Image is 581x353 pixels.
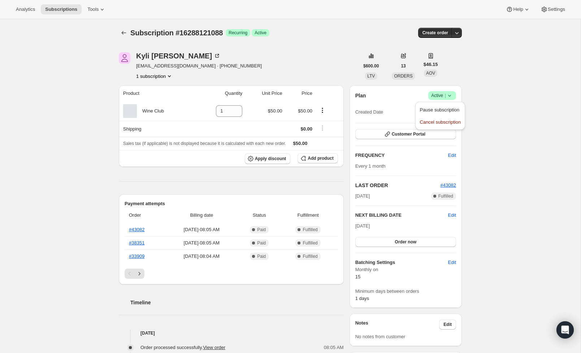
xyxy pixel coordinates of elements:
[444,257,460,268] button: Edit
[548,6,565,12] span: Settings
[303,240,317,246] span: Fulfilled
[303,253,317,259] span: Fulfilled
[257,240,266,246] span: Paid
[125,269,338,279] nav: Pagination
[513,6,523,12] span: Help
[130,299,344,306] h2: Timeline
[240,212,278,219] span: Status
[422,30,448,36] span: Create order
[355,129,456,139] button: Customer Portal
[502,4,534,14] button: Help
[441,182,456,188] a: #43082
[355,288,456,295] span: Minimum days between orders
[355,259,448,266] h6: Batching Settings
[441,182,456,189] button: #43082
[129,253,144,259] a: #33909
[395,239,416,245] span: Order now
[167,253,236,260] span: [DATE] · 08:04 AM
[536,4,569,14] button: Settings
[355,212,448,219] h2: NEXT BILLING DATE
[119,121,195,137] th: Shipping
[167,239,236,247] span: [DATE] · 08:05 AM
[401,63,406,69] span: 13
[355,182,441,189] h2: LAST ORDER
[324,344,344,351] span: 08:05 AM
[125,207,165,223] th: Order
[140,345,225,350] span: Order processed successfully.
[129,227,144,232] a: #43082
[293,141,308,146] span: $50.00
[244,85,284,101] th: Unit Price
[417,104,463,115] button: Pause subscription
[137,107,164,115] div: Wine Club
[195,85,244,101] th: Quantity
[129,240,144,246] a: #38351
[257,253,266,259] span: Paid
[445,93,446,98] span: |
[355,274,360,279] span: 15
[303,227,317,233] span: Fulfilled
[167,212,236,219] span: Billing date
[355,266,456,273] span: Monthly on
[255,30,266,36] span: Active
[417,116,463,128] button: Cancel subscription
[130,29,223,37] span: Subscription #16288121088
[394,74,412,79] span: ORDERS
[424,61,438,68] span: $46.15
[134,269,144,279] button: Next
[355,193,370,200] span: [DATE]
[16,6,35,12] span: Analytics
[283,212,334,219] span: Fulfillment
[45,6,77,12] span: Subscriptions
[363,63,379,69] span: $600.00
[355,319,439,330] h3: Notes
[298,108,312,114] span: $50.00
[300,126,312,132] span: $0.00
[438,193,453,199] span: Fulfilled
[392,131,425,137] span: Customer Portal
[229,30,247,36] span: Recurring
[317,124,328,132] button: Shipping actions
[268,108,282,114] span: $50.00
[245,153,291,164] button: Apply discount
[439,319,456,330] button: Edit
[119,330,344,337] h4: [DATE]
[167,226,236,233] span: [DATE] · 08:05 AM
[123,141,286,146] span: Sales tax (if applicable) is not displayed because it is calculated with each new order.
[355,237,456,247] button: Order now
[257,227,266,233] span: Paid
[136,62,262,70] span: [EMAIL_ADDRESS][DOMAIN_NAME] · [PHONE_NUMBER]
[355,296,369,301] span: 1 days
[355,334,406,339] span: No notes from customer
[359,61,383,71] button: $600.00
[255,156,286,162] span: Apply discount
[285,85,315,101] th: Price
[12,4,39,14] button: Analytics
[420,119,460,125] span: Cancel subscription
[83,4,110,14] button: Tools
[136,52,221,59] div: Kyli [PERSON_NAME]
[448,212,456,219] button: Edit
[119,28,129,38] button: Subscriptions
[431,92,453,99] span: Active
[418,28,452,38] button: Create order
[308,155,333,161] span: Add product
[443,322,452,327] span: Edit
[355,223,370,229] span: [DATE]
[426,71,435,76] span: AOV
[355,92,366,99] h2: Plan
[41,4,82,14] button: Subscriptions
[298,153,338,163] button: Add product
[119,85,195,101] th: Product
[317,106,328,114] button: Product actions
[355,152,448,159] h2: FREQUENCY
[119,52,130,64] span: Kyli Aguilera
[355,109,383,116] span: Created Date
[448,259,456,266] span: Edit
[448,152,456,159] span: Edit
[203,345,225,350] a: View order
[367,74,375,79] span: LTV
[136,72,173,80] button: Product actions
